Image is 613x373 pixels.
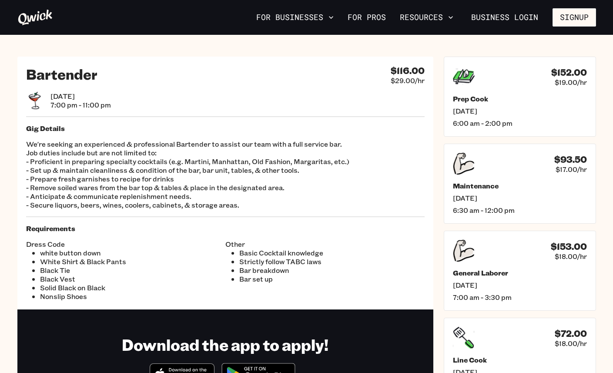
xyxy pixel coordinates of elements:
button: For Businesses [253,10,337,25]
a: $152.00$19.00/hrPrep Cook[DATE]6:00 am - 2:00 pm [444,57,596,137]
li: Bar breakdown [239,266,425,275]
span: [DATE] [50,92,111,101]
span: 6:00 am - 2:00 pm [453,119,587,128]
h4: $116.00 [391,65,425,76]
h4: $153.00 [551,241,587,252]
span: Dress Code [26,240,225,249]
span: 7:00 pm - 11:00 pm [50,101,111,109]
h5: Line Cook [453,356,587,364]
li: Black Tie [40,266,225,275]
span: $18.00/hr [555,252,587,261]
a: Business Login [464,8,546,27]
span: 7:00 am - 3:30 pm [453,293,587,302]
h5: Requirements [26,224,425,233]
h1: Download the app to apply! [122,335,328,354]
h5: Prep Cook [453,94,587,103]
span: $18.00/hr [555,339,587,348]
a: $153.00$18.00/hrGeneral Laborer[DATE]7:00 am - 3:30 pm [444,231,596,311]
span: [DATE] [453,194,587,202]
h4: $93.50 [554,154,587,165]
span: Other [225,240,425,249]
li: Nonslip Shoes [40,292,225,301]
span: [DATE] [453,281,587,289]
span: $17.00/hr [556,165,587,174]
span: [DATE] [453,107,587,115]
span: 6:30 am - 12:00 pm [453,206,587,215]
h2: Bartender [26,65,97,83]
h5: Gig Details [26,124,425,133]
span: $19.00/hr [555,78,587,87]
li: Solid Black on Black [40,283,225,292]
span: $29.00/hr [391,76,425,85]
p: We're seeking an experienced & professional Bartender to assist our team with a full service bar.... [26,140,425,209]
li: White Shirt & Black Pants [40,257,225,266]
li: Black Vest [40,275,225,283]
h4: $152.00 [551,67,587,78]
h5: Maintenance [453,181,587,190]
button: Resources [396,10,457,25]
a: For Pros [344,10,389,25]
a: $93.50$17.00/hrMaintenance[DATE]6:30 am - 12:00 pm [444,144,596,224]
li: white button down [40,249,225,257]
li: Strictly follow TABC laws [239,257,425,266]
button: Signup [553,8,596,27]
li: Basic Cocktail knowledge [239,249,425,257]
h5: General Laborer [453,269,587,277]
h4: $72.00 [555,328,587,339]
li: Bar set up [239,275,425,283]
